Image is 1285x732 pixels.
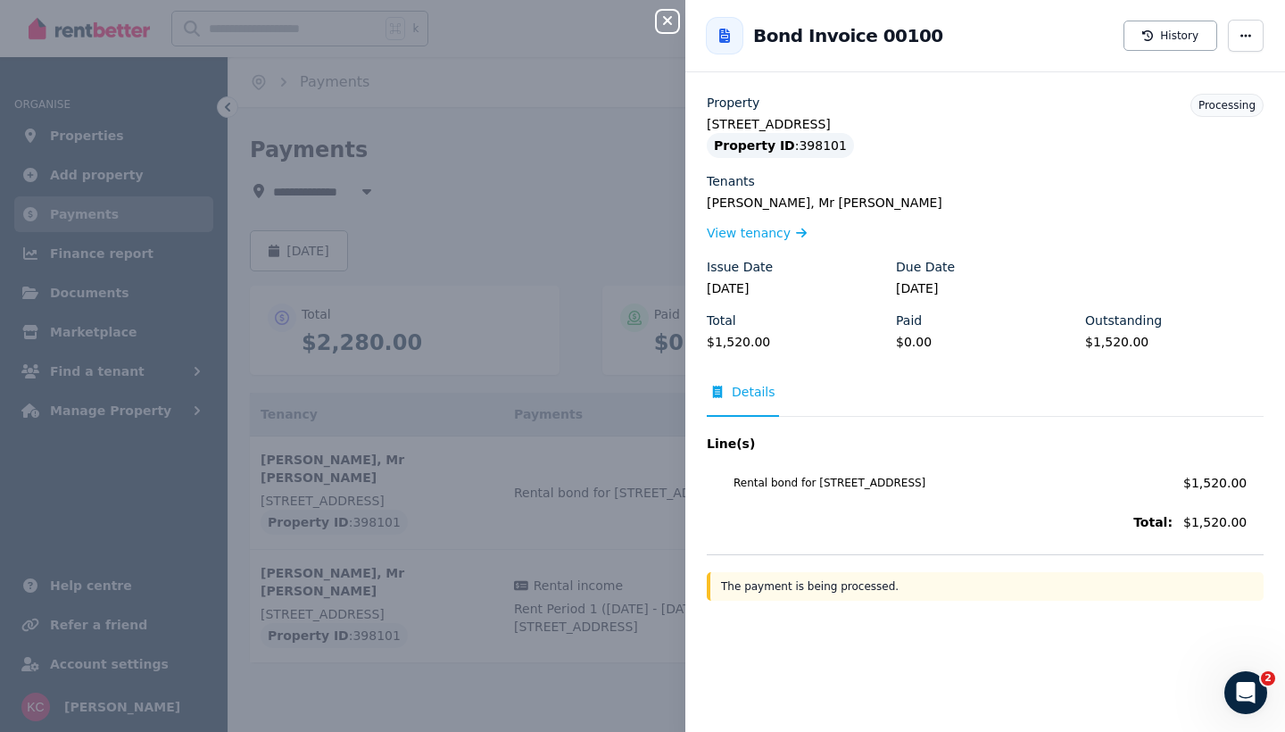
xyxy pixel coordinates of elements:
legend: $1,520.00 [1085,333,1264,351]
label: Due Date [896,258,955,276]
iframe: Intercom live chat [1224,671,1267,714]
label: Paid [896,312,922,329]
span: Property ID [714,137,795,154]
a: View tenancy [707,224,807,242]
label: Issue Date [707,258,773,276]
legend: $0.00 [896,333,1074,351]
legend: $1,520.00 [707,333,885,351]
legend: [DATE] [707,279,885,297]
span: Line(s) [707,435,1173,453]
span: 2 [1261,671,1275,686]
span: $1,520.00 [1183,476,1247,490]
legend: [PERSON_NAME], Mr [PERSON_NAME] [707,194,1264,212]
div: : 398101 [707,133,854,158]
label: Property [707,94,759,112]
label: Total [707,312,736,329]
span: View tenancy [707,224,791,242]
span: Processing [1198,99,1256,112]
span: Details [732,383,775,401]
span: $1,520.00 [1183,513,1264,531]
span: Rental bond for [STREET_ADDRESS] [712,476,1173,490]
h2: Bond Invoice 00100 [753,23,943,48]
div: The payment is being processed. [707,572,1264,601]
span: Total: [707,513,1173,531]
nav: Tabs [707,383,1264,417]
legend: [DATE] [896,279,1074,297]
label: Tenants [707,172,755,190]
label: Outstanding [1085,312,1162,329]
legend: [STREET_ADDRESS] [707,115,1264,133]
button: History [1123,21,1217,51]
